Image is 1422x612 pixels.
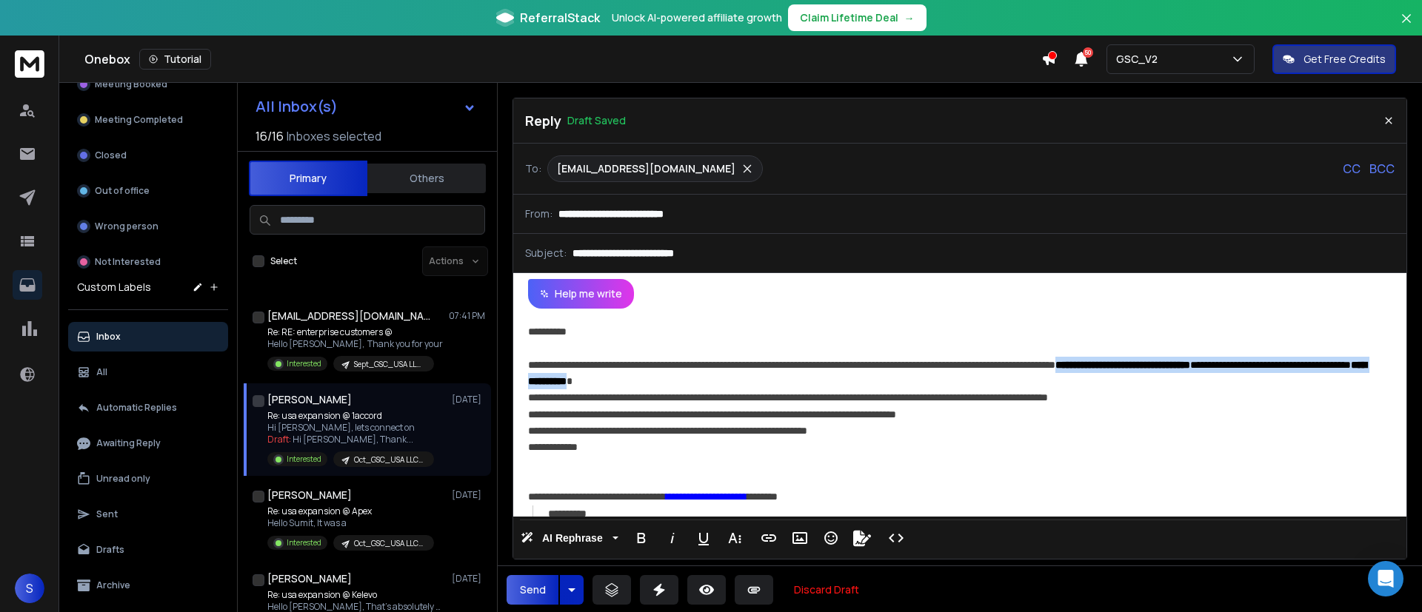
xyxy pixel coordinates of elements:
p: [EMAIL_ADDRESS][DOMAIN_NAME] [557,161,735,176]
button: Code View [882,523,910,553]
button: Awaiting Reply [68,428,228,458]
p: Hi [PERSON_NAME], lets connect on [267,422,434,434]
p: Unread only [96,473,150,485]
h3: Inboxes selected [287,127,381,145]
p: BCC [1369,160,1395,178]
p: Get Free Credits [1303,52,1386,67]
button: Drafts [68,535,228,565]
button: Primary [249,161,367,196]
button: Close banner [1397,9,1416,44]
p: Automatic Replies [96,402,177,414]
p: Meeting Completed [95,114,183,126]
p: Draft Saved [567,113,626,128]
button: Meeting Booked [68,70,228,99]
span: ReferralStack [520,9,600,27]
button: Others [367,162,486,195]
button: Not Interested [68,247,228,277]
button: Underline (Ctrl+U) [690,523,718,553]
p: Out of office [95,185,150,197]
p: Oct_GSC_USA LLC_20-100_India [354,454,425,465]
button: Claim Lifetime Deal→ [788,4,927,31]
button: Help me write [528,279,634,309]
div: Open Intercom Messenger [1368,561,1403,596]
span: → [904,10,915,25]
button: Out of office [68,176,228,206]
p: [DATE] [452,394,485,406]
h1: [PERSON_NAME] [267,488,352,502]
span: Draft: [267,433,291,445]
p: CC [1343,160,1361,178]
button: Automatic Replies [68,393,228,423]
button: Send [507,575,558,605]
button: Insert Link (Ctrl+K) [755,523,783,553]
button: Inbox [68,322,228,352]
button: Get Free Credits [1272,44,1396,74]
p: Interested [287,537,321,548]
p: Subject: [525,246,567,260]
p: Re: usa expansion @ 1accord [267,410,434,422]
p: Interested [287,454,321,465]
button: Bold (Ctrl+B) [627,523,655,553]
p: Hello [PERSON_NAME], Thank you for your [267,338,443,350]
button: Italic (Ctrl+I) [658,523,687,553]
h1: All Inbox(s) [256,99,338,114]
p: Unlock AI-powered affiliate growth [612,10,782,25]
button: Tutorial [139,49,211,70]
h3: Custom Labels [77,280,151,295]
p: Sent [96,508,118,520]
p: To: [525,161,541,176]
button: Sent [68,500,228,529]
button: More Text [721,523,749,553]
button: All Inbox(s) [244,92,488,121]
div: Onebox [84,49,1041,70]
label: Select [270,255,297,267]
button: Archive [68,571,228,600]
p: 07:41 PM [449,310,485,322]
p: Closed [95,149,127,161]
p: Re: usa expansion @ Apex [267,505,434,517]
p: Inbox [96,331,121,343]
p: Hello Sumit, It was a [267,517,434,529]
button: Signature [848,523,876,553]
p: Meeting Booked [95,78,167,90]
h1: [EMAIL_ADDRESS][DOMAIN_NAME] [267,309,430,323]
button: AI Rephrase [518,523,621,553]
h1: [PERSON_NAME] [267,392,352,407]
p: Wrong person [95,221,158,232]
button: All [68,357,228,387]
span: Hi [PERSON_NAME], Thank ... [293,433,413,445]
button: Closed [68,141,228,170]
button: Emoticons [817,523,845,553]
p: Re: RE: enterprise customers @ [267,326,443,338]
button: Unread only [68,464,228,494]
p: Reply [525,110,561,131]
p: Oct_GSC_USA LLC_20-100_India [354,538,425,549]
button: Insert Image (Ctrl+P) [786,523,814,553]
button: S [15,574,44,603]
p: Archive [96,579,130,591]
button: Meeting Completed [68,105,228,135]
button: Discard Draft [782,575,871,605]
p: GSC_V2 [1116,52,1164,67]
p: [DATE] [452,573,485,585]
p: Re: usa expansion @ Kelevo [267,589,445,601]
span: 50 [1083,47,1093,58]
p: [DATE] [452,489,485,501]
p: Not Interested [95,256,161,268]
p: From: [525,206,553,221]
p: Sept_GSC_USA LLC _ [GEOGRAPHIC_DATA] [354,359,425,370]
p: All [96,366,107,378]
button: Wrong person [68,212,228,241]
h1: [PERSON_NAME] [267,571,352,586]
span: AI Rephrase [539,532,606,545]
p: Drafts [96,544,124,556]
span: 16 / 16 [256,127,284,145]
p: Interested [287,358,321,369]
p: Awaiting Reply [96,437,161,449]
